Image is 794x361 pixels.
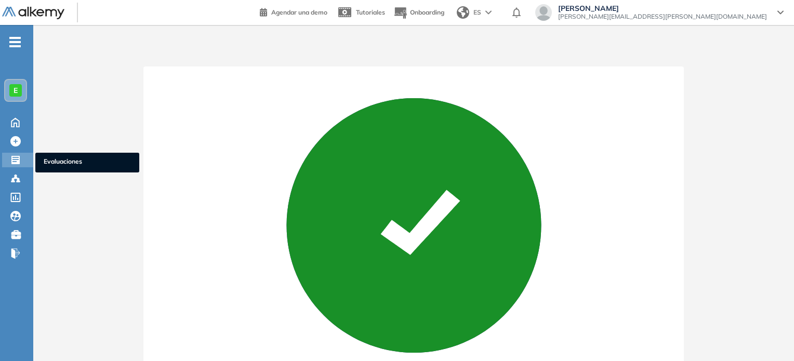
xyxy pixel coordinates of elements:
span: E [14,86,18,95]
button: Onboarding [393,2,444,24]
img: Logo [2,7,64,20]
img: world [457,6,469,19]
span: [PERSON_NAME][EMAIL_ADDRESS][PERSON_NAME][DOMAIN_NAME] [558,12,767,21]
span: Tutoriales [356,8,385,16]
i: - [9,41,21,43]
span: Agendar una demo [271,8,327,16]
span: Onboarding [410,8,444,16]
img: arrow [485,10,492,15]
span: [PERSON_NAME] [558,4,767,12]
span: Evaluaciones [44,157,131,168]
a: Agendar una demo [260,5,327,18]
span: ES [473,8,481,17]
